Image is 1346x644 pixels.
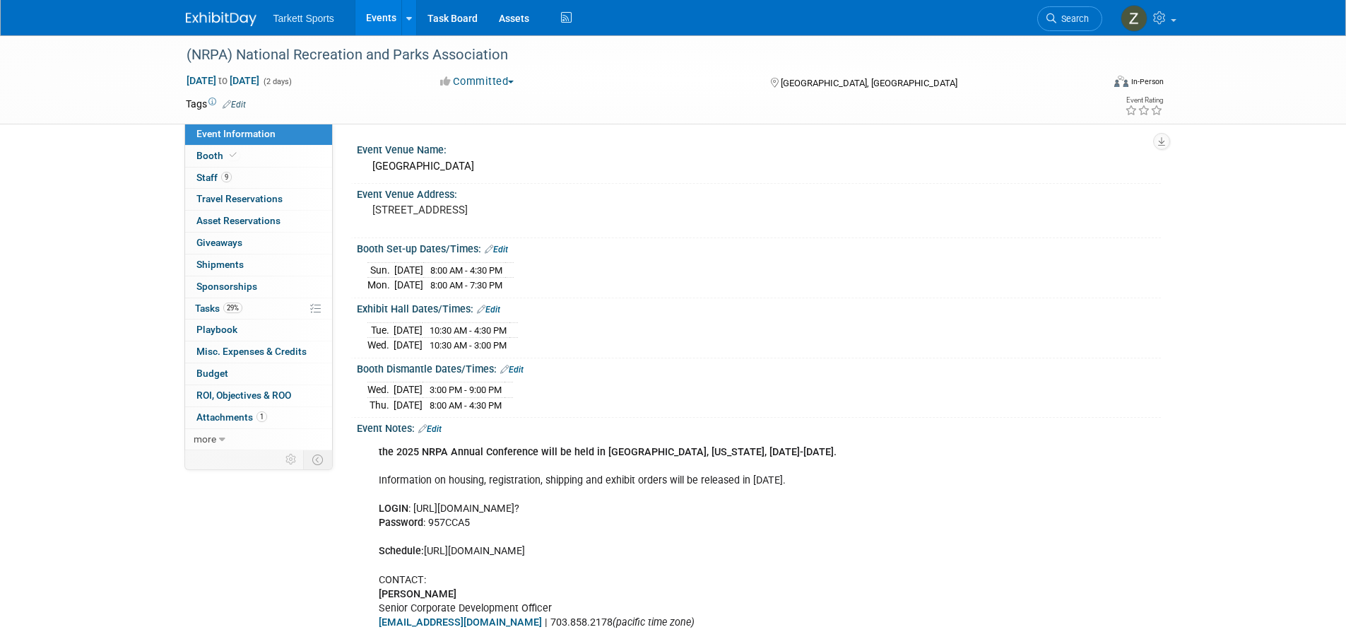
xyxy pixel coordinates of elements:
[1037,6,1102,31] a: Search
[367,156,1150,177] div: [GEOGRAPHIC_DATA]
[430,400,502,411] span: 8:00 AM - 4:30 PM
[196,128,276,139] span: Event Information
[262,77,292,86] span: (2 days)
[186,97,246,111] td: Tags
[1121,5,1147,32] img: Zak Sigler
[230,151,237,159] i: Booth reservation complete
[379,616,542,628] a: [EMAIL_ADDRESS][DOMAIN_NAME]
[367,322,394,338] td: Tue.
[367,338,394,353] td: Wed.
[185,385,332,406] a: ROI, Objectives & ROO
[185,233,332,254] a: Giveaways
[185,298,332,320] a: Tasks29%
[430,340,507,351] span: 10:30 AM - 3:00 PM
[185,124,332,145] a: Event Information
[477,305,500,315] a: Edit
[185,168,332,189] a: Staff9
[196,172,232,183] span: Staff
[196,390,291,401] span: ROI, Objectives & ROO
[303,450,332,469] td: Toggle Event Tabs
[367,278,394,293] td: Mon.
[196,346,307,357] span: Misc. Expenses & Credits
[185,146,332,167] a: Booth
[1056,13,1089,24] span: Search
[367,262,394,278] td: Sun.
[1125,97,1163,104] div: Event Rating
[379,446,837,458] b: the 2025 NRPA Annual Conference will be held in [GEOGRAPHIC_DATA], [US_STATE], [DATE]-[DATE].
[379,588,456,600] b: [PERSON_NAME]
[357,358,1161,377] div: Booth Dismantle Dates/Times:
[394,262,423,278] td: [DATE]
[357,139,1161,157] div: Event Venue Name:
[186,74,260,87] span: [DATE] [DATE]
[394,322,423,338] td: [DATE]
[430,385,502,395] span: 3:00 PM - 9:00 PM
[185,429,332,450] a: more
[185,407,332,428] a: Attachments1
[367,397,394,412] td: Thu.
[394,278,423,293] td: [DATE]
[196,324,237,335] span: Playbook
[430,280,502,291] span: 8:00 AM - 7:30 PM
[221,172,232,182] span: 9
[182,42,1081,68] div: (NRPA) National Recreation and Parks Association
[379,545,424,557] b: Schedule:
[394,382,423,398] td: [DATE]
[357,184,1161,201] div: Event Venue Address:
[196,150,240,161] span: Booth
[185,254,332,276] a: Shipments
[195,303,242,314] span: Tasks
[185,211,332,232] a: Asset Reservations
[379,517,423,529] b: Password
[357,298,1161,317] div: Exhibit Hall Dates/Times:
[196,411,267,423] span: Attachments
[194,433,216,445] span: more
[216,75,230,86] span: to
[196,368,228,379] span: Budget
[185,276,332,298] a: Sponsorships
[185,341,332,363] a: Misc. Expenses & Credits
[418,424,442,434] a: Edit
[1019,74,1164,95] div: Event Format
[185,189,332,210] a: Travel Reservations
[273,13,334,24] span: Tarkett Sports
[256,411,267,422] span: 1
[781,78,957,88] span: [GEOGRAPHIC_DATA], [GEOGRAPHIC_DATA]
[430,265,502,276] span: 8:00 AM - 4:30 PM
[186,12,256,26] img: ExhibitDay
[372,204,676,216] pre: [STREET_ADDRESS]
[196,259,244,270] span: Shipments
[196,281,257,292] span: Sponsorships
[223,100,246,110] a: Edit
[485,245,508,254] a: Edit
[223,303,242,313] span: 29%
[185,363,332,385] a: Budget
[367,382,394,398] td: Wed.
[357,238,1161,257] div: Booth Set-up Dates/Times:
[613,616,695,628] i: (pacific time zone)
[394,397,423,412] td: [DATE]
[500,365,524,375] a: Edit
[1114,76,1128,87] img: Format-Inperson.png
[357,418,1161,436] div: Event Notes:
[196,193,283,204] span: Travel Reservations
[1130,76,1164,87] div: In-Person
[430,325,507,336] span: 10:30 AM - 4:30 PM
[196,215,281,226] span: Asset Reservations
[435,74,519,89] button: Committed
[185,320,332,341] a: Playbook
[394,338,423,353] td: [DATE]
[279,450,304,469] td: Personalize Event Tab Strip
[379,503,408,515] b: LOGIN
[196,237,242,248] span: Giveaways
